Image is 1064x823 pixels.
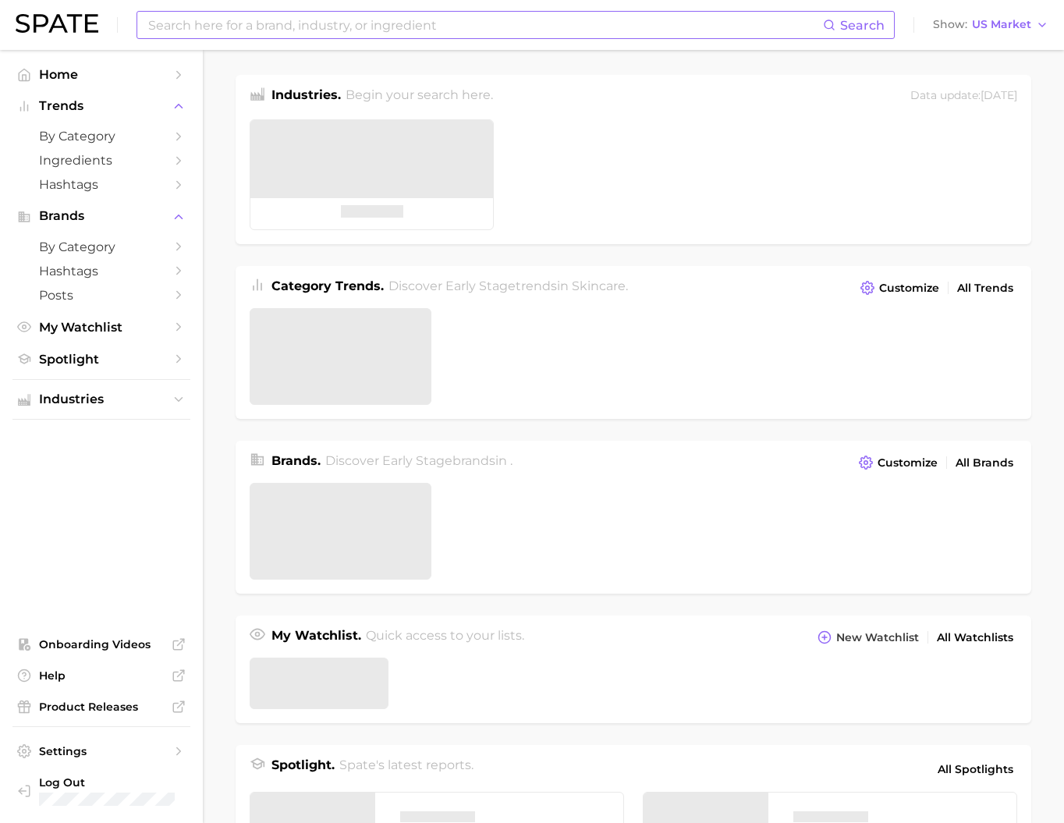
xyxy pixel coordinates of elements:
[952,452,1017,474] a: All Brands
[39,177,164,192] span: Hashtags
[12,695,190,718] a: Product Releases
[12,94,190,118] button: Trends
[857,277,943,299] button: Customize
[12,664,190,687] a: Help
[271,756,335,782] h1: Spotlight.
[12,148,190,172] a: Ingredients
[855,452,942,474] button: Customize
[39,288,164,303] span: Posts
[956,456,1013,470] span: All Brands
[339,756,473,782] h2: Spate's latest reports.
[39,775,178,789] span: Log Out
[271,278,384,293] span: Category Trends .
[12,235,190,259] a: by Category
[12,62,190,87] a: Home
[39,320,164,335] span: My Watchlist
[957,282,1013,295] span: All Trends
[39,209,164,223] span: Brands
[366,626,524,648] h2: Quick access to your lists.
[12,633,190,656] a: Onboarding Videos
[39,239,164,254] span: by Category
[878,456,938,470] span: Customize
[836,631,919,644] span: New Watchlist
[933,20,967,29] span: Show
[879,282,939,295] span: Customize
[147,12,823,38] input: Search here for a brand, industry, or ingredient
[271,86,341,107] h1: Industries.
[12,204,190,228] button: Brands
[12,771,190,811] a: Log out. Currently logged in with e-mail doyeon@spate.nyc.
[933,627,1017,648] a: All Watchlists
[271,626,361,648] h1: My Watchlist.
[388,278,628,293] span: Discover Early Stage trends in .
[39,264,164,278] span: Hashtags
[16,14,98,33] img: SPATE
[12,283,190,307] a: Posts
[937,631,1013,644] span: All Watchlists
[929,15,1052,35] button: ShowUS Market
[972,20,1031,29] span: US Market
[12,315,190,339] a: My Watchlist
[12,347,190,371] a: Spotlight
[12,388,190,411] button: Industries
[12,740,190,763] a: Settings
[840,18,885,33] span: Search
[39,153,164,168] span: Ingredients
[39,637,164,651] span: Onboarding Videos
[39,67,164,82] span: Home
[325,453,512,468] span: Discover Early Stage brands in .
[953,278,1017,299] a: All Trends
[12,259,190,283] a: Hashtags
[12,124,190,148] a: by Category
[39,129,164,144] span: by Category
[910,86,1017,107] div: Data update: [DATE]
[39,700,164,714] span: Product Releases
[39,392,164,406] span: Industries
[39,744,164,758] span: Settings
[938,760,1013,779] span: All Spotlights
[271,453,321,468] span: Brands .
[12,172,190,197] a: Hashtags
[346,86,493,107] h2: Begin your search here.
[572,278,626,293] span: skincare
[814,626,923,648] button: New Watchlist
[39,669,164,683] span: Help
[39,99,164,113] span: Trends
[934,756,1017,782] a: All Spotlights
[39,352,164,367] span: Spotlight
